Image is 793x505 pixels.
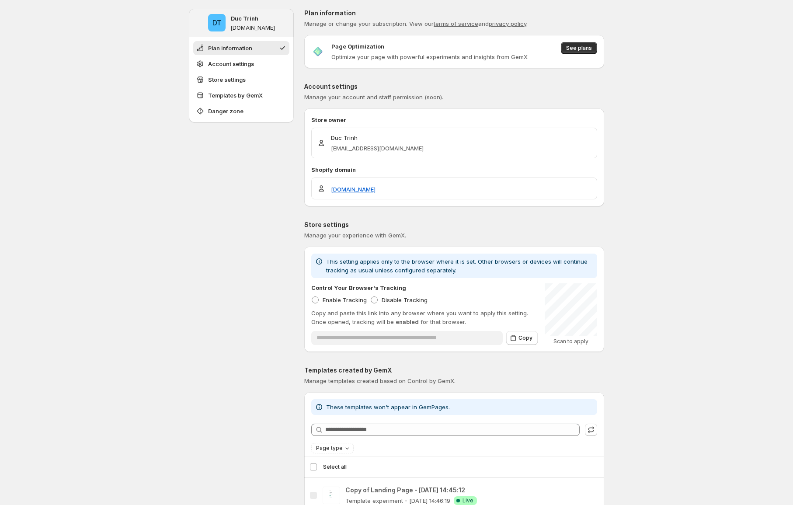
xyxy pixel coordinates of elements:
span: Page type [316,445,343,452]
span: Account settings [208,59,254,68]
button: Account settings [193,57,289,71]
p: Page Optimization [331,42,384,51]
span: Store settings [208,75,246,84]
img: Page Optimization [311,45,324,58]
img: Copy of Landing Page - Aug 21, 14:45:12 [323,487,340,504]
p: Plan information [304,9,604,17]
span: These templates won't appear in GemPages. [326,404,450,411]
p: [EMAIL_ADDRESS][DOMAIN_NAME] [331,144,424,153]
span: Danger zone [208,107,243,115]
span: Live [463,497,473,504]
p: Optimize your page with powerful experiments and insights from GemX [331,52,528,61]
p: [DOMAIN_NAME] [231,24,275,31]
span: Manage your experience with GemX. [304,232,406,239]
p: Store settings [304,220,604,229]
span: Disable Tracking [382,296,428,303]
span: Manage templates created based on Control by GemX. [304,377,456,384]
button: See plans [561,42,597,54]
p: Shopify domain [311,165,597,174]
p: Control Your Browser's Tracking [311,283,406,292]
p: Store owner [311,115,597,124]
p: Templates created by GemX [304,366,604,375]
a: privacy policy [489,20,526,27]
button: Copy [506,331,538,345]
span: This setting applies only to the browser where it is set. Other browsers or devices will continue... [326,258,588,274]
span: Plan information [208,44,252,52]
button: Danger zone [193,104,289,118]
p: Duc Trinh [331,133,424,142]
a: terms of service [434,20,478,27]
span: Manage or change your subscription. View our and . [304,20,528,27]
p: Duc Trinh [231,14,258,23]
span: See plans [566,45,592,52]
span: Enable Tracking [323,296,367,303]
p: Copy and paste this link into any browser where you want to apply this setting. Once opened, trac... [311,309,538,326]
p: Template experiment - [DATE] 14:46:19 [345,496,450,505]
a: [DOMAIN_NAME] [331,185,376,194]
p: Copy of Landing Page - [DATE] 14:45:12 [345,486,477,495]
text: DT [212,18,221,27]
span: Manage your account and staff permission (soon). [304,94,443,101]
button: Store settings [193,73,289,87]
button: Page type [312,443,353,453]
button: Plan information [193,41,289,55]
p: Account settings [304,82,604,91]
button: Templates by GemX [193,88,289,102]
span: Duc Trinh [208,14,226,31]
p: Scan to apply [545,338,597,345]
span: Templates by GemX [208,91,263,100]
span: Select all [323,463,347,470]
span: enabled [396,318,419,325]
span: Copy [518,334,532,341]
